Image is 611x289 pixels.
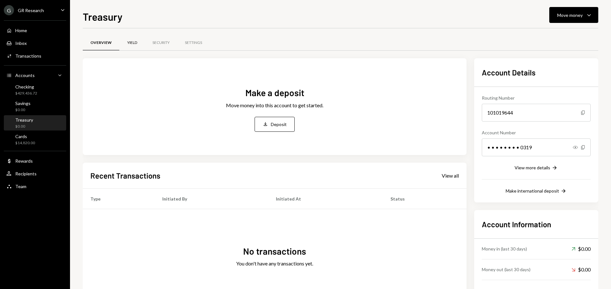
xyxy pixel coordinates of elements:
div: Make international deposit [506,188,559,194]
button: View more details [515,165,558,172]
div: Treasury [15,117,33,123]
div: Settings [185,40,202,46]
div: Team [15,184,26,189]
div: Savings [15,101,31,106]
div: Yield [127,40,137,46]
h2: Account Information [482,219,591,229]
a: Overview [83,35,119,51]
div: Accounts [15,73,35,78]
div: GR Research [18,8,44,13]
div: Deposit [271,121,287,128]
th: Type [83,188,155,209]
div: Overview [90,40,112,46]
a: Settings [177,35,210,51]
div: Security [152,40,170,46]
a: Savings$0.00 [4,99,66,114]
div: Transactions [15,53,41,59]
button: Move money [549,7,598,23]
button: Make international deposit [506,188,567,195]
div: Cards [15,134,35,139]
a: Inbox [4,37,66,49]
h1: Treasury [83,10,123,23]
div: Money out (last 30 days) [482,266,530,273]
div: Rewards [15,158,33,164]
a: Cards$14,820.00 [4,132,66,147]
div: $14,820.00 [15,140,35,146]
a: View all [442,172,459,179]
div: Home [15,28,27,33]
a: Accounts [4,69,66,81]
div: You don't have any transactions yet. [236,260,313,267]
div: $0.00 [572,245,591,253]
a: Team [4,180,66,192]
th: Status [383,188,467,209]
div: Make a deposit [245,87,304,99]
div: No transactions [243,245,306,257]
div: Move money [557,12,583,18]
div: Routing Number [482,95,591,101]
button: Deposit [255,117,295,132]
div: Recipients [15,171,37,176]
div: Account Number [482,129,591,136]
a: Treasury$0.00 [4,115,66,130]
h2: Recent Transactions [90,170,160,181]
a: Rewards [4,155,66,166]
a: Recipients [4,168,66,179]
div: 101019644 [482,104,591,122]
div: $0.00 [15,124,33,129]
div: $429,436.72 [15,91,37,96]
a: Yield [119,35,145,51]
div: Inbox [15,40,27,46]
div: Move money into this account to get started. [226,102,323,109]
div: View more details [515,165,550,170]
div: G [4,5,14,15]
div: $0.00 [15,107,31,113]
a: Checking$429,436.72 [4,82,66,97]
a: Security [145,35,177,51]
th: Initiated At [268,188,383,209]
div: Money in (last 30 days) [482,245,527,252]
th: Initiated By [155,188,268,209]
div: • • • • • • • • 0319 [482,138,591,156]
a: Transactions [4,50,66,61]
h2: Account Details [482,67,591,78]
div: Checking [15,84,37,89]
a: Home [4,25,66,36]
div: $0.00 [572,266,591,273]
